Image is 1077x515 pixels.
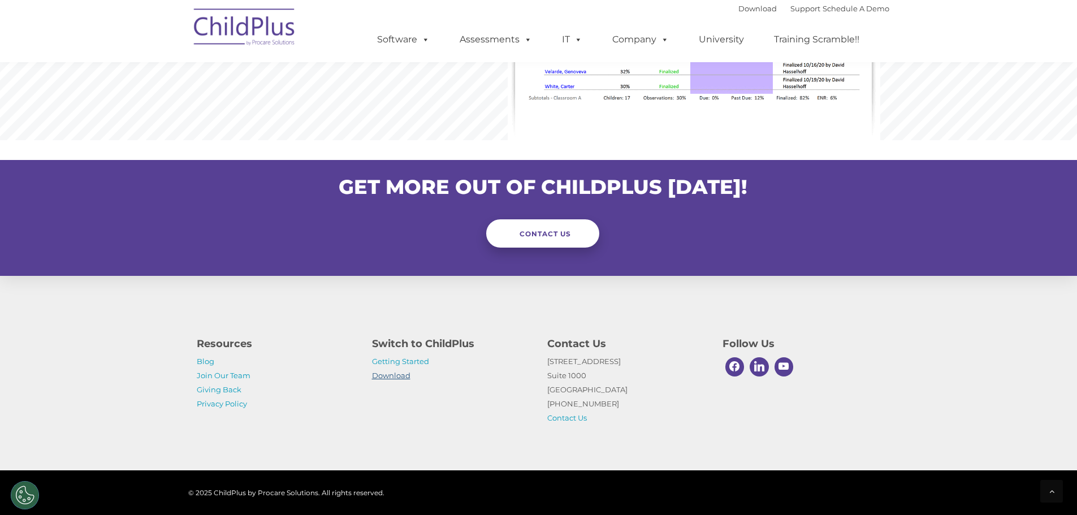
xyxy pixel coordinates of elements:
a: Facebook [723,354,747,379]
img: ChildPlus by Procare Solutions [188,1,301,57]
a: University [687,28,755,51]
a: Software [366,28,441,51]
a: Training Scramble!! [763,28,871,51]
button: Cookies Settings [11,481,39,509]
a: Download [738,4,777,13]
a: Download [372,371,410,380]
a: Support [790,4,820,13]
a: Youtube [772,354,797,379]
a: Getting Started [372,357,429,366]
p: [STREET_ADDRESS] Suite 1000 [GEOGRAPHIC_DATA] [PHONE_NUMBER] [547,354,706,425]
a: Assessments [448,28,543,51]
a: Company [601,28,680,51]
a: Schedule A Demo [823,4,889,13]
h2: Get More Out Of ChildPlus [DATE]! [8,174,1077,200]
iframe: Chat Widget [892,393,1077,515]
a: IT [551,28,594,51]
span: CONTACT US [520,230,571,238]
a: Blog [197,357,214,366]
h4: Resources [197,336,355,352]
a: Contact Us [547,413,587,422]
a: Privacy Policy [197,399,247,408]
a: Giving Back [197,385,241,394]
h4: Contact Us [547,336,706,352]
a: Join Our Team [197,371,250,380]
span: © 2025 ChildPlus by Procare Solutions. All rights reserved. [188,488,384,497]
h4: Follow Us [723,336,881,352]
font: | [738,4,889,13]
a: CONTACT US [486,219,599,248]
a: Linkedin [747,354,772,379]
h4: Switch to ChildPlus [372,336,530,352]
